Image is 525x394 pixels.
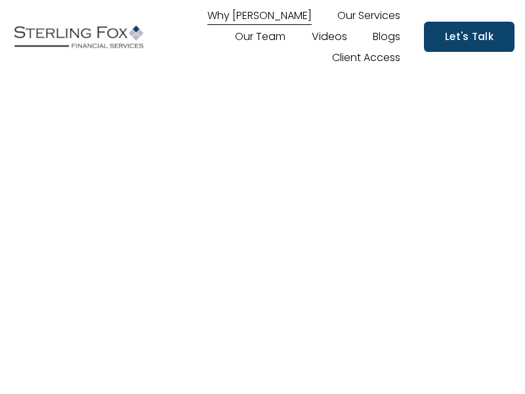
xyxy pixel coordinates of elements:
[312,26,347,47] a: Videos
[10,20,147,53] img: Sterling Fox Financial Services
[373,26,400,47] a: Blogs
[332,47,400,68] a: Client Access
[207,5,312,26] a: Why [PERSON_NAME]
[235,26,285,47] a: Our Team
[424,22,514,51] a: Let's Talk
[337,5,400,26] a: Our Services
